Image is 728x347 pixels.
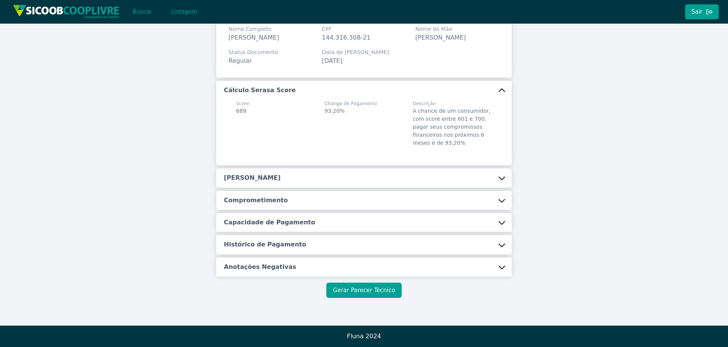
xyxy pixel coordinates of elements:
[224,218,315,227] h5: Capacidade de Pagamento
[322,57,342,64] span: [DATE]
[126,4,158,19] button: Buscar
[164,4,204,19] button: Listagem
[216,191,512,210] button: Comprometimento
[216,257,512,277] button: Anotações Negativas
[236,100,249,107] span: Score
[413,108,490,146] span: A chance de um consumidor, com score entre 601 e 700, pagar seus compromissos financeiros nos pró...
[347,333,381,340] span: Fluna 2024
[216,168,512,187] button: [PERSON_NAME]
[224,196,288,205] h5: Comprometimento
[685,4,719,19] button: Sair
[326,283,401,298] button: Gerar Parecer Técnico
[415,34,466,41] span: [PERSON_NAME]
[13,5,120,19] img: img/sicoob_cooplivre.png
[216,81,512,100] button: Cálculo Serasa Score
[322,34,370,41] span: 144.316.308-21
[216,235,512,254] button: Histórico de Pagamento
[224,240,306,249] h5: Histórico de Pagamento
[413,100,492,107] span: Descrição
[324,100,377,107] span: Change de Pagamento
[228,57,252,64] span: Regular
[216,213,512,232] button: Capacidade de Pagamento
[228,48,278,56] span: Status Documento
[324,108,345,114] span: 93,20%
[228,25,279,33] span: Nome Completo
[322,48,389,56] span: Data de [PERSON_NAME]
[415,25,466,33] span: Nome da Mãe
[224,263,296,271] h5: Anotações Negativas
[224,174,281,182] h5: [PERSON_NAME]
[322,25,370,33] span: CPF
[224,86,296,94] h5: Cálculo Serasa Score
[228,34,279,41] span: [PERSON_NAME]
[236,108,246,114] span: 689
